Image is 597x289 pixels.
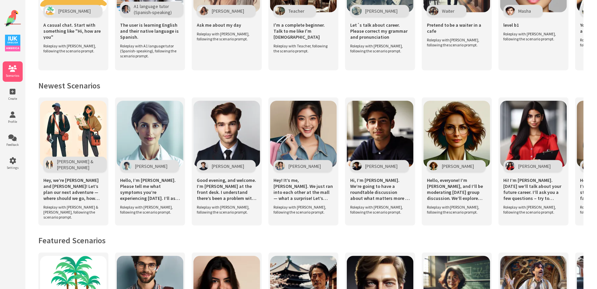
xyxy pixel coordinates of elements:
img: Scenario Image [193,101,260,168]
span: I'm a complete beginner. Talk to me like I'm [DEMOGRAPHIC_DATA] [273,22,334,40]
span: Masha [519,8,531,14]
span: Roleplay with [PERSON_NAME], following the scenario prompt. [504,31,560,41]
span: Hey, we’re [PERSON_NAME] and [PERSON_NAME]! Let’s plan our next adventure — where should we go, h... [43,177,103,201]
img: Character [352,7,362,15]
span: [PERSON_NAME] [365,8,398,14]
img: IUK Logo [5,35,20,51]
img: Character [582,162,592,171]
img: Character [429,162,439,171]
img: Character [45,160,54,169]
img: Scenario Image [40,101,107,168]
span: Waiter [442,8,455,14]
img: Scenario Image [117,101,183,168]
span: Create [3,96,23,101]
img: Character [198,162,208,171]
span: Hi! I’m [PERSON_NAME]. [DATE] we’ll talk about your future career. I’ll ask you a few questions –... [504,177,564,201]
span: Hello, everyone! I’m [PERSON_NAME], and I’ll be moderating [DATE] group discussion. We’ll explore... [427,177,487,201]
span: [PERSON_NAME] [288,163,321,169]
span: Profile [3,119,23,124]
span: Feedback [3,142,23,147]
span: [PERSON_NAME] [212,163,244,169]
span: Hello, I’m [PERSON_NAME]. Please tell me what symptoms you’re experiencing [DATE]. I’ll ask you a... [120,177,180,201]
span: [PERSON_NAME] [135,163,167,169]
img: Character [505,7,515,15]
span: [PERSON_NAME] [442,163,474,169]
span: Roleplay with [PERSON_NAME], following the scenario prompt. [427,37,484,47]
span: Roleplay with Teacher, following the scenario prompt. [273,43,330,53]
img: Character [582,7,592,15]
span: Roleplay with [PERSON_NAME], following the scenario prompt. [504,205,560,215]
span: A1 language tutor (Spanish-speaking) [134,3,172,15]
span: Let´s talk about career. Please correct my grammar and pronunciation [350,22,410,40]
span: [PERSON_NAME] [58,8,91,14]
img: Character [352,162,362,171]
span: [PERSON_NAME] [365,163,398,169]
span: Roleplay with [PERSON_NAME], following the scenario prompt. [43,43,100,53]
span: Good evening, and welcome. I’m [PERSON_NAME] at the front desk. I understand there’s been a probl... [197,177,257,201]
img: Scenario Image [424,101,490,168]
span: Roleplay with [PERSON_NAME], following the scenario prompt. [197,205,253,215]
span: Scenarios [3,73,23,78]
span: [PERSON_NAME] [212,8,244,14]
img: Scenario Image [500,101,567,168]
span: Pretend to be a waiter in a cafe [427,22,487,34]
span: A casual chat. Start with something like "Hi, how are you" [43,22,103,40]
span: Settings [3,166,23,170]
span: Roleplay with [PERSON_NAME], following the scenario prompt. [273,205,330,215]
img: Scenario Image [270,101,337,168]
span: [PERSON_NAME] [519,163,551,169]
span: Roleplay with [PERSON_NAME] & [PERSON_NAME], following the scenario prompt. [43,205,100,220]
img: Character [505,162,515,171]
span: Hey! It’s me, [PERSON_NAME]. We just ran into each other at the mall — what a surprise! Let’s cat... [273,177,334,201]
span: level b1 [504,22,519,28]
span: Hi, I’m [PERSON_NAME]. We’re going to have a roundtable discussion about what matters more — educ... [350,177,410,201]
img: Character [275,7,285,15]
span: Roleplay with A1 language tutor (Spanish-speaking), following the scenario prompt. [120,43,177,58]
img: Character [122,162,132,171]
span: Roleplay with [PERSON_NAME], following the scenario prompt. [350,205,407,215]
span: Roleplay with [PERSON_NAME], following the scenario prompt. [350,43,407,53]
span: The user is learning English and their native language is Spanish. [120,22,180,40]
img: Character [122,5,130,14]
span: Roleplay with [PERSON_NAME], following the scenario prompt. [120,205,177,215]
span: [PERSON_NAME] & [PERSON_NAME] [57,159,95,171]
span: Teacher [288,8,305,14]
h2: Featured Scenarios [38,236,584,246]
img: Character [45,7,55,15]
img: Scenario Image [347,101,414,168]
img: Character [275,162,285,171]
img: Website Logo [4,10,21,27]
span: Roleplay with [PERSON_NAME], following the scenario prompt. [197,31,253,41]
span: Roleplay with [PERSON_NAME], following the scenario prompt. [427,205,484,215]
span: Ask me about my day [197,22,241,28]
img: Character [198,7,208,15]
img: Character [429,7,439,15]
h2: Newest Scenarios [38,80,584,91]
